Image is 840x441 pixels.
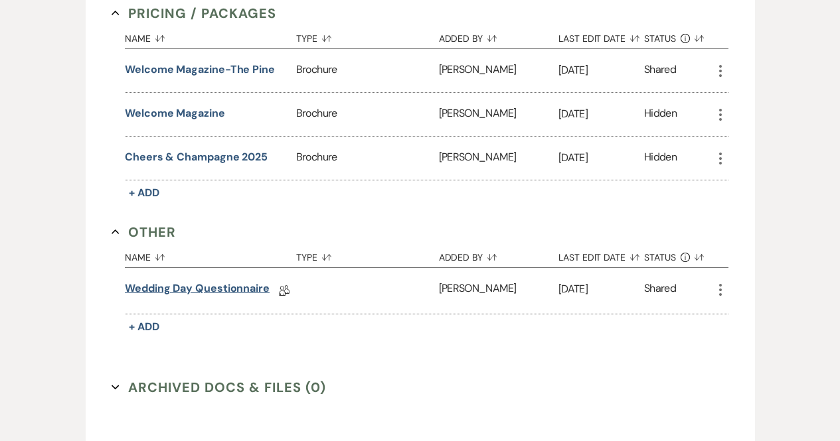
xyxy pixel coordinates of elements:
[125,318,163,336] button: + Add
[129,320,159,334] span: + Add
[296,23,439,48] button: Type
[558,281,644,298] p: [DATE]
[644,34,676,43] span: Status
[296,137,439,180] div: Brochure
[644,62,676,80] div: Shared
[296,242,439,267] button: Type
[439,23,558,48] button: Added By
[558,62,644,79] p: [DATE]
[439,137,558,180] div: [PERSON_NAME]
[644,23,713,48] button: Status
[112,377,326,397] button: Archived Docs & Files (0)
[125,242,296,267] button: Name
[439,268,558,314] div: [PERSON_NAME]
[439,93,558,136] div: [PERSON_NAME]
[112,3,276,23] button: Pricing / Packages
[125,149,268,165] button: Cheers & Champagne 2025
[644,281,676,301] div: Shared
[644,242,713,267] button: Status
[558,242,644,267] button: Last Edit Date
[644,149,677,167] div: Hidden
[296,93,439,136] div: Brochure
[439,49,558,92] div: [PERSON_NAME]
[558,105,644,123] p: [DATE]
[296,49,439,92] div: Brochure
[558,23,644,48] button: Last Edit Date
[439,242,558,267] button: Added By
[129,186,159,200] span: + Add
[644,105,677,123] div: Hidden
[125,62,275,78] button: Welcome Magazine-The Pine
[644,253,676,262] span: Status
[112,222,176,242] button: Other
[125,281,270,301] a: Wedding Day Questionnaire
[558,149,644,166] p: [DATE]
[125,105,225,121] button: Welcome Magazine
[125,23,296,48] button: Name
[125,184,163,202] button: + Add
